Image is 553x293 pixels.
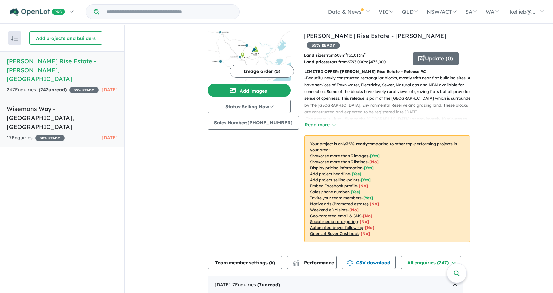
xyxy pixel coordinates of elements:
u: Showcase more than 3 listings [310,159,368,164]
button: Add projects and builders [29,31,102,45]
p: start from [304,59,408,65]
span: Performance [293,260,334,266]
sup: 2 [345,52,347,56]
span: to [347,53,366,58]
span: [No] [365,225,374,230]
span: 7 [259,282,262,288]
p: LIMITED OFFER: [PERSON_NAME] Rise Estate - Release 9C [304,68,470,75]
u: Add project selling-points [310,177,359,182]
u: Geo-targeted email & SMS [310,213,361,218]
img: Openlot PRO Logo White [10,8,65,16]
span: [ Yes ] [364,165,374,170]
u: $ 475,000 [368,59,386,64]
u: 608 m [335,53,347,58]
p: - The estate is - just 1.5km to the [GEOGRAPHIC_DATA]; approximately 10 minutes to [GEOGRAPHIC_DA... [304,116,475,156]
span: [No] [370,201,379,206]
span: [No] [349,207,359,212]
span: [DATE] [102,87,118,93]
span: [ No ] [359,183,368,188]
button: Team member settings (6) [208,256,282,269]
a: [PERSON_NAME] Rise Estate - [PERSON_NAME] [304,32,446,40]
span: [ Yes ] [370,153,380,158]
img: download icon [347,260,353,267]
span: [DATE] [102,135,118,141]
div: 17 Enquir ies [7,134,65,142]
u: Add project headline [310,171,350,176]
u: Weekend eDM slots [310,207,348,212]
button: Image order (5) [230,65,294,78]
button: Sales Number:[PHONE_NUMBER] [208,116,299,130]
span: - 7 Enquir ies [230,282,280,288]
span: [ Yes ] [351,189,360,194]
span: [No] [360,219,369,224]
span: [ Yes ] [352,171,361,176]
b: 35 % ready [346,141,368,146]
u: $ 393,000 [348,59,364,64]
span: 30 % READY [35,135,65,141]
button: Read more [304,121,335,129]
b: Land sizes [304,53,325,58]
u: Social media retargeting [310,219,358,224]
p: Your project is only comparing to other top-performing projects in your area: - - - - - - - - - -... [304,135,470,242]
p: from [304,52,408,59]
span: [ No ] [369,159,379,164]
u: Automated buyer follow-up [310,225,363,230]
input: Try estate name, suburb, builder or developer [101,5,238,19]
img: bar-chart.svg [292,262,299,266]
span: [No] [363,213,372,218]
span: 35 % READY [69,87,99,93]
img: sort.svg [11,36,18,41]
span: 35 % READY [307,42,340,49]
img: Avery's Rise Estate - Heddon Greta [208,31,291,81]
sup: 2 [364,52,366,56]
u: Display pricing information [310,165,362,170]
u: Invite your team members [310,195,362,200]
h5: [PERSON_NAME] Rise Estate - [PERSON_NAME] , [GEOGRAPHIC_DATA] [7,57,118,83]
span: 247 [40,87,48,93]
button: Performance [287,256,337,269]
span: 6 [271,260,273,266]
img: line-chart.svg [293,260,299,264]
u: Sales phone number [310,189,349,194]
button: Add images [208,84,291,97]
strong: ( unread) [257,282,280,288]
span: [No] [361,231,370,236]
strong: ( unread) [39,87,67,93]
h5: Wisemans Way - [GEOGRAPHIC_DATA] , [GEOGRAPHIC_DATA] [7,104,118,131]
b: Land prices [304,59,328,64]
div: 247 Enquir ies [7,86,99,94]
u: Showcase more than 3 images [310,153,368,158]
u: Embed Facebook profile [310,183,357,188]
span: to [364,59,386,64]
button: Status:Selling Now [208,100,291,113]
button: All enquiries (247) [401,256,461,269]
button: CSV download [342,256,396,269]
u: Native ads (Promoted estate) [310,201,368,206]
u: 1,013 m [351,53,366,58]
u: OpenLot Buyer Cashback [310,231,359,236]
p: - Beautiful newly constructed rectangular blocks, mostly with near flat building sites. All have ... [304,75,475,115]
span: [ Yes ] [363,195,373,200]
span: [ Yes ] [361,177,371,182]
